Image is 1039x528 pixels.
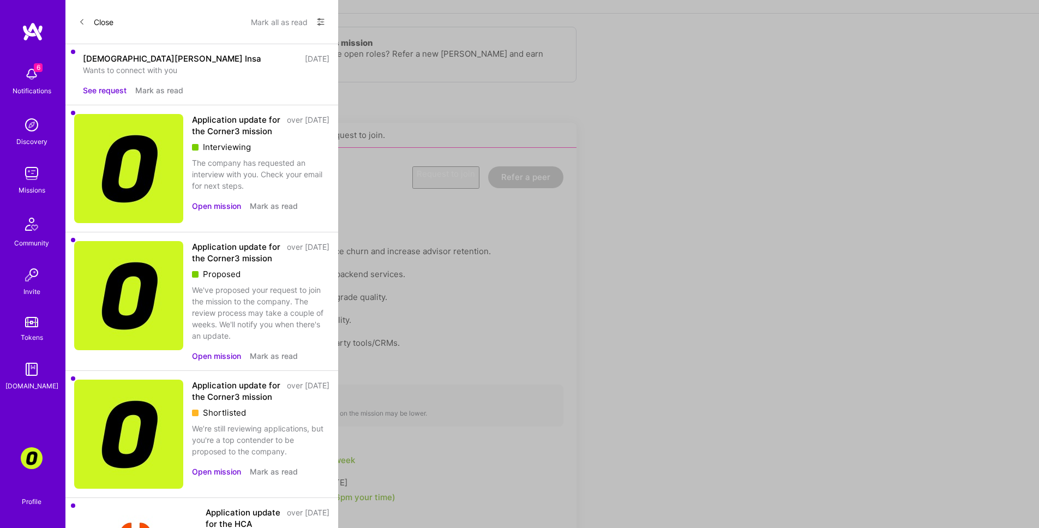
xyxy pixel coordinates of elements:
[21,358,43,380] img: guide book
[19,211,45,237] img: Community
[192,200,241,212] button: Open mission
[192,241,280,264] div: Application update for the Corner3 mission
[192,350,241,362] button: Open mission
[192,407,329,418] div: Shortlisted
[21,63,43,85] img: bell
[74,380,183,489] img: Company Logo
[18,484,45,506] a: Profile
[23,286,40,297] div: Invite
[251,13,308,31] button: Mark all as read
[250,466,298,477] button: Mark as read
[25,317,38,327] img: tokens
[21,332,43,343] div: Tokens
[22,496,41,506] div: Profile
[192,114,280,137] div: Application update for the Corner3 mission
[34,63,43,72] span: 6
[250,350,298,362] button: Mark as read
[19,184,45,196] div: Missions
[192,423,329,457] div: We’re still reviewing applications, but you're a top contender to be proposed to the company.
[192,466,241,477] button: Open mission
[192,268,329,280] div: Proposed
[192,157,329,191] div: The company has requested an interview with you. Check your email for next steps.
[135,85,183,96] button: Mark as read
[16,136,47,147] div: Discovery
[21,447,43,469] img: Corner3: Building an AI User Researcher
[287,114,329,137] div: over [DATE]
[192,284,329,341] div: We've proposed your request to join the mission to the company. The review process may take a cou...
[21,114,43,136] img: discovery
[74,114,183,223] img: Company Logo
[14,237,49,249] div: Community
[83,53,261,64] div: [DEMOGRAPHIC_DATA][PERSON_NAME] Insa
[192,380,280,403] div: Application update for the Corner3 mission
[21,264,43,286] img: Invite
[287,380,329,403] div: over [DATE]
[83,85,127,96] button: See request
[250,200,298,212] button: Mark as read
[83,64,329,76] div: Wants to connect with you
[5,380,58,392] div: [DOMAIN_NAME]
[22,22,44,41] img: logo
[305,53,329,64] div: [DATE]
[13,85,51,97] div: Notifications
[192,141,329,153] div: Interviewing
[287,241,329,264] div: over [DATE]
[21,163,43,184] img: teamwork
[79,13,113,31] button: Close
[74,241,183,350] img: Company Logo
[18,447,45,469] a: Corner3: Building an AI User Researcher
